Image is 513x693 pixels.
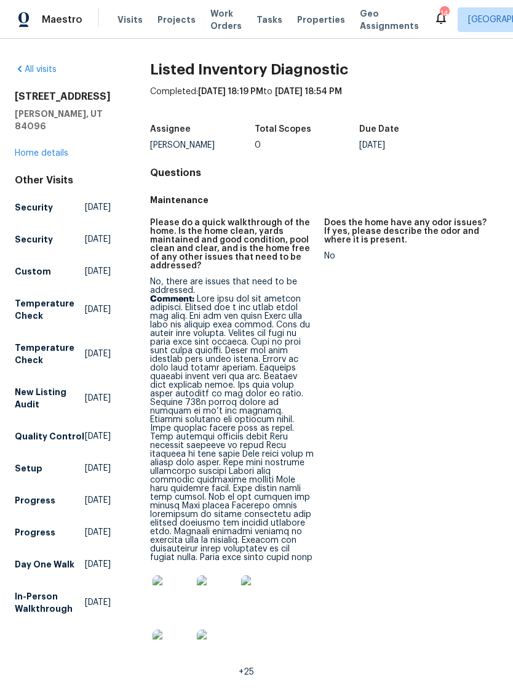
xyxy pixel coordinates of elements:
h5: Due Date [359,125,399,134]
span: +25 [239,668,254,676]
h2: Listed Inventory Diagnostic [150,63,498,76]
span: Projects [157,14,196,26]
span: [DATE] [85,462,111,475]
a: Temperature Check[DATE] [15,292,111,327]
span: [DATE] [85,233,111,246]
div: No, there are issues that need to be addressed. [150,278,314,676]
h2: [STREET_ADDRESS] [15,90,111,103]
h5: Setup [15,462,42,475]
div: Completed: to [150,86,498,118]
h5: Security [15,233,53,246]
h5: Day One Walk [15,558,74,571]
span: Tasks [256,15,282,24]
span: [DATE] [85,392,111,404]
span: Properties [297,14,345,26]
span: [DATE] [85,303,111,316]
h5: Total Scopes [255,125,311,134]
span: Visits [117,14,143,26]
h5: [PERSON_NAME], UT 84096 [15,108,111,132]
h5: In-Person Walkthrough [15,590,85,615]
div: 0 [255,141,359,150]
span: [DATE] [85,430,111,443]
a: Quality Control[DATE] [15,425,111,447]
span: [DATE] [85,201,111,214]
p: Lore ipsu dol sit ametcon adipisci. Elitsed doe t inc utlab etdol mag aliq. Eni adm ven quisn Exe... [150,295,314,562]
h5: Progress [15,494,55,507]
span: [DATE] [85,494,111,507]
span: [DATE] [85,558,111,571]
span: [DATE] [85,596,111,609]
h5: Security [15,201,53,214]
div: No [324,252,488,260]
span: [DATE] [85,526,111,539]
div: [PERSON_NAME] [150,141,255,150]
h4: Questions [150,167,498,179]
a: Setup[DATE] [15,457,111,479]
div: [DATE] [359,141,464,150]
h5: Assignee [150,125,191,134]
h5: Maintenance [150,194,498,206]
a: Temperature Check[DATE] [15,337,111,371]
a: Day One Walk[DATE] [15,553,111,575]
a: Home details [15,149,68,158]
span: [DATE] 18:54 PM [275,87,342,96]
h5: Quality Control [15,430,84,443]
a: Security[DATE] [15,228,111,250]
a: Custom[DATE] [15,260,111,282]
h5: Does the home have any odor issues? If yes, please describe the odor and where it is present. [324,218,488,244]
a: Progress[DATE] [15,521,111,543]
h5: Custom [15,265,51,278]
a: All visits [15,65,57,74]
span: Work Orders [210,7,242,32]
span: [DATE] 18:19 PM [198,87,263,96]
h5: Please do a quick walkthrough of the home. Is the home clean, yards maintained and good condition... [150,218,314,270]
h5: Temperature Check [15,297,85,322]
span: Maestro [42,14,82,26]
span: Geo Assignments [360,7,419,32]
h5: New Listing Audit [15,386,85,411]
h5: Progress [15,526,55,539]
span: [DATE] [85,348,111,360]
a: In-Person Walkthrough[DATE] [15,585,111,620]
span: [DATE] [85,265,111,278]
div: Other Visits [15,174,111,186]
h5: Temperature Check [15,342,85,366]
a: Security[DATE] [15,196,111,218]
a: New Listing Audit[DATE] [15,381,111,415]
div: 14 [440,7,448,20]
a: Progress[DATE] [15,489,111,511]
b: Comment: [150,295,194,303]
